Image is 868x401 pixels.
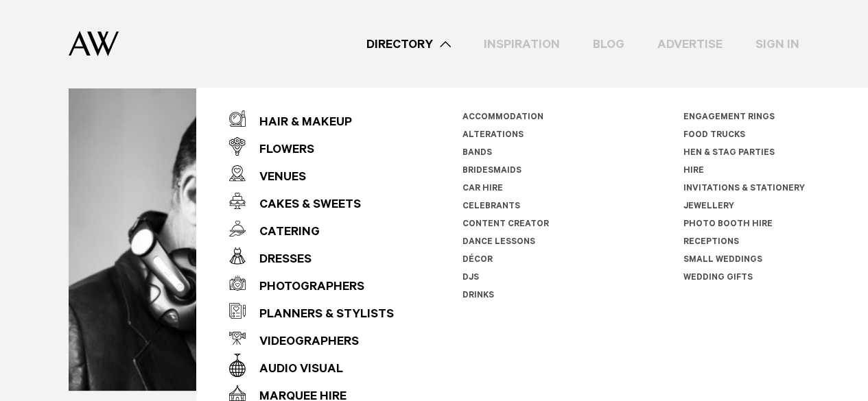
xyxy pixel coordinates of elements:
a: Invitations & Stationery [683,184,805,194]
div: Hair & Makeup [246,110,352,137]
div: Dresses [246,247,312,274]
div: Flowers [246,137,314,165]
div: Photographers [246,274,364,302]
a: Advertise [641,35,739,53]
a: Jewellery [683,202,734,212]
a: Wedding Gifts [683,274,753,283]
a: Cakes & Sweets [229,187,394,215]
a: Blog [576,35,641,53]
div: Venues [246,165,306,192]
a: Small Weddings [683,256,762,265]
a: Hen & Stag Parties [683,149,775,158]
a: Drinks [462,291,494,301]
a: Photo Booth Hire [683,220,773,230]
div: Audio Visual [246,356,343,384]
a: Venues [229,160,394,187]
a: Car Hire [462,184,503,194]
a: Catering [229,215,394,242]
a: DJs [462,274,479,283]
img: Auckland Weddings Logo [69,31,119,56]
a: Planners & Stylists [229,297,394,324]
a: Accommodation [462,113,543,123]
a: Inspiration [467,35,576,53]
a: Hair & Makeup [229,105,394,132]
a: Celebrants [462,202,520,212]
div: Cakes & Sweets [246,192,361,219]
a: Receptions [683,238,739,247]
a: Flowers [229,132,394,160]
a: Videographers [229,324,394,352]
a: Bands [462,149,492,158]
img: Auckland Weddings DJs | DJ Peter Urlich [69,80,301,391]
a: Dresses [229,242,394,269]
div: Videographers [246,329,359,356]
a: Hire [683,167,704,176]
a: Directory [350,35,467,53]
a: Sign In [739,35,816,53]
a: Dance Lessons [462,238,535,247]
a: Décor [462,256,493,265]
a: Audio Visual [229,352,394,379]
div: Catering [246,219,320,247]
a: Engagement Rings [683,113,775,123]
a: Food Trucks [683,131,745,141]
a: Photographers [229,269,394,297]
div: Planners & Stylists [246,302,394,329]
a: Content Creator [462,220,549,230]
a: Bridesmaids [462,167,521,176]
a: Alterations [462,131,524,141]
